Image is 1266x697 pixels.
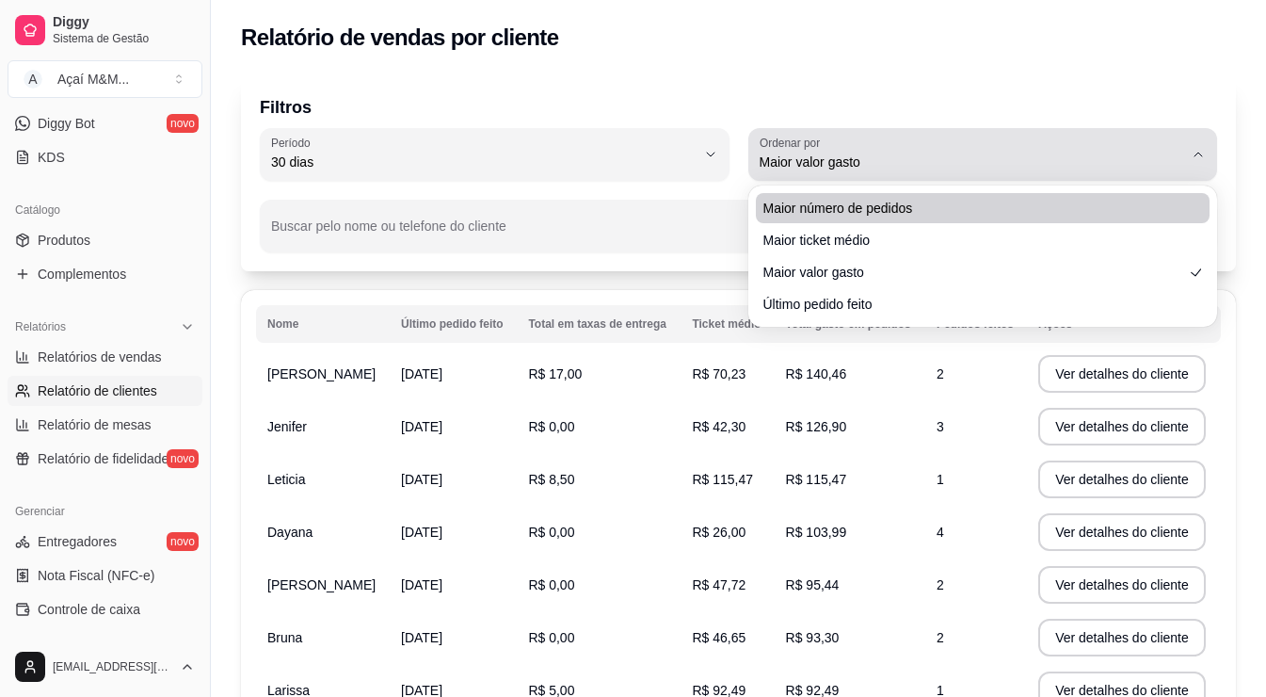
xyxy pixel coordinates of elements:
[692,419,745,434] span: R$ 42,30
[38,415,152,434] span: Relatório de mesas
[271,153,696,171] span: 30 dias
[937,630,944,645] span: 2
[1038,619,1206,656] button: Ver detalhes do cliente
[528,366,582,381] span: R$ 17,00
[38,148,65,167] span: KDS
[256,305,390,343] th: Nome
[528,577,574,592] span: R$ 0,00
[53,14,195,31] span: Diggy
[786,472,847,487] span: R$ 115,47
[57,70,129,89] div: Açaí M&M ...
[38,231,90,250] span: Produtos
[786,525,847,540] span: R$ 103,99
[763,263,1184,282] span: Maior valor gasto
[401,472,442,487] span: [DATE]
[24,70,42,89] span: A
[38,381,157,400] span: Relatório de clientes
[38,532,117,551] span: Entregadores
[401,366,442,381] span: [DATE]
[8,60,202,98] button: Select a team
[692,366,745,381] span: R$ 70,23
[8,195,202,225] div: Catálogo
[1038,461,1206,498] button: Ver detalhes do cliente
[38,265,126,284] span: Complementos
[267,419,307,434] span: Jenifer
[271,224,1100,243] input: Buscar pelo nome ou telefone do cliente
[1038,355,1206,393] button: Ver detalhes do cliente
[786,630,840,645] span: R$ 93,30
[38,348,162,366] span: Relatórios de vendas
[528,472,574,487] span: R$ 8,50
[528,525,574,540] span: R$ 0,00
[241,23,559,53] h2: Relatório de vendas por cliente
[517,305,681,343] th: Total em taxas de entrega
[937,419,944,434] span: 3
[1038,566,1206,604] button: Ver detalhes do cliente
[267,577,376,592] span: [PERSON_NAME]
[53,659,172,674] span: [EMAIL_ADDRESS][DOMAIN_NAME]
[401,525,442,540] span: [DATE]
[937,577,944,592] span: 2
[681,305,774,343] th: Ticket médio
[38,114,95,133] span: Diggy Bot
[786,366,847,381] span: R$ 140,46
[786,577,840,592] span: R$ 95,44
[38,449,168,468] span: Relatório de fidelidade
[267,525,312,540] span: Dayana
[271,135,316,151] label: Período
[38,634,138,653] span: Controle de fiado
[937,472,944,487] span: 1
[763,295,1184,314] span: Último pedido feito
[760,135,826,151] label: Ordenar por
[267,472,305,487] span: Leticia
[692,577,745,592] span: R$ 47,72
[1038,408,1206,446] button: Ver detalhes do cliente
[760,153,1184,171] span: Maior valor gasto
[763,199,1184,218] span: Maior número de pedidos
[390,305,517,343] th: Último pedido feito
[937,366,944,381] span: 2
[401,419,442,434] span: [DATE]
[8,496,202,527] div: Gerenciar
[692,525,745,540] span: R$ 26,00
[38,600,140,619] span: Controle de caixa
[267,366,376,381] span: [PERSON_NAME]
[763,231,1184,250] span: Maior ticket médio
[260,94,1217,121] p: Filtros
[401,577,442,592] span: [DATE]
[528,419,574,434] span: R$ 0,00
[692,630,745,645] span: R$ 46,65
[528,630,574,645] span: R$ 0,00
[267,630,302,645] span: Bruna
[53,31,195,46] span: Sistema de Gestão
[937,525,944,540] span: 4
[15,319,66,334] span: Relatórios
[692,472,753,487] span: R$ 115,47
[401,630,442,645] span: [DATE]
[1038,513,1206,551] button: Ver detalhes do cliente
[786,419,847,434] span: R$ 126,90
[38,566,154,585] span: Nota Fiscal (NFC-e)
